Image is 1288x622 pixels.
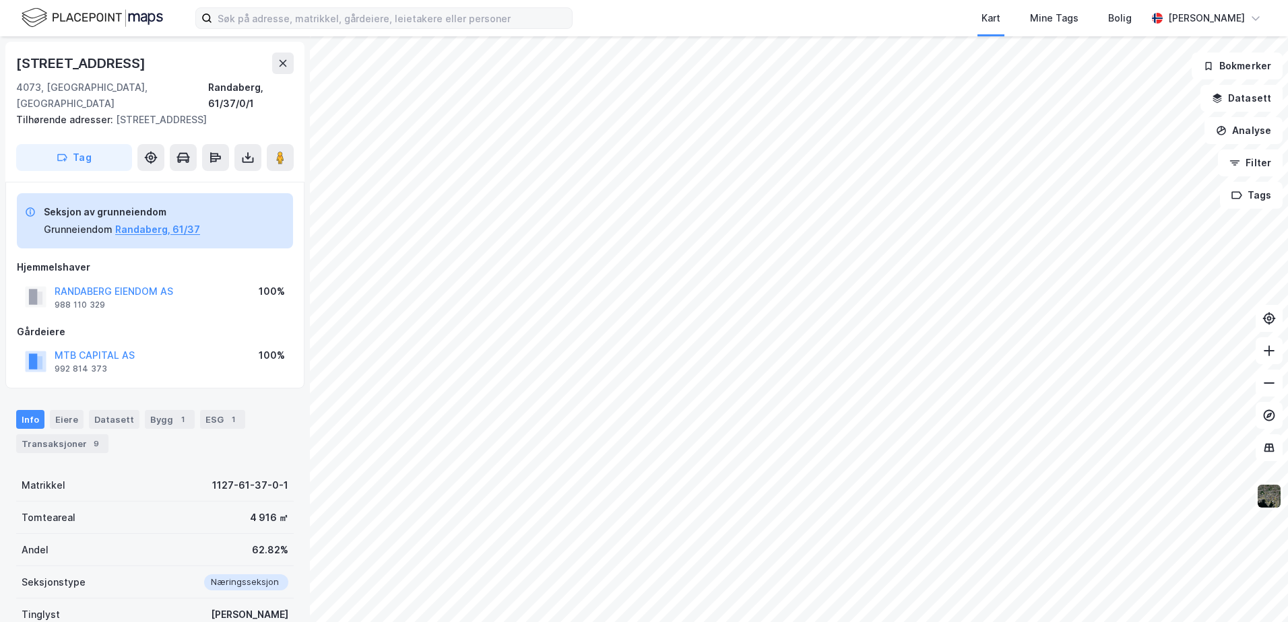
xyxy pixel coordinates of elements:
[1168,10,1245,26] div: [PERSON_NAME]
[22,574,86,590] div: Seksjonstype
[22,6,163,30] img: logo.f888ab2527a4732fd821a326f86c7f29.svg
[17,324,293,340] div: Gårdeiere
[226,413,240,426] div: 1
[1220,182,1283,209] button: Tags
[16,144,132,171] button: Tag
[208,79,294,112] div: Randaberg, 61/37/0/1
[16,114,116,125] span: Tilhørende adresser:
[16,434,108,453] div: Transaksjoner
[44,221,112,238] div: Grunneiendom
[50,410,84,429] div: Eiere
[22,477,65,493] div: Matrikkel
[22,510,75,526] div: Tomteareal
[1192,53,1283,79] button: Bokmerker
[981,10,1000,26] div: Kart
[1221,557,1288,622] iframe: Chat Widget
[89,410,139,429] div: Datasett
[259,283,285,300] div: 100%
[259,347,285,364] div: 100%
[1221,557,1288,622] div: Kontrollprogram for chat
[1204,117,1283,144] button: Analyse
[16,79,208,112] div: 4073, [GEOGRAPHIC_DATA], [GEOGRAPHIC_DATA]
[1256,483,1282,509] img: 9k=
[115,221,200,238] button: Randaberg, 61/37
[55,300,105,310] div: 988 110 329
[176,413,189,426] div: 1
[252,542,288,558] div: 62.82%
[44,204,200,220] div: Seksjon av grunneiendom
[1218,149,1283,176] button: Filter
[22,542,49,558] div: Andel
[1030,10,1078,26] div: Mine Tags
[17,259,293,275] div: Hjemmelshaver
[250,510,288,526] div: 4 916 ㎡
[212,477,288,493] div: 1127-61-37-0-1
[55,364,107,374] div: 992 814 373
[212,8,572,28] input: Søk på adresse, matrikkel, gårdeiere, leietakere eller personer
[1200,85,1283,112] button: Datasett
[145,410,195,429] div: Bygg
[1108,10,1132,26] div: Bolig
[16,112,283,128] div: [STREET_ADDRESS]
[90,437,103,450] div: 9
[16,410,44,429] div: Info
[16,53,148,74] div: [STREET_ADDRESS]
[200,410,245,429] div: ESG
